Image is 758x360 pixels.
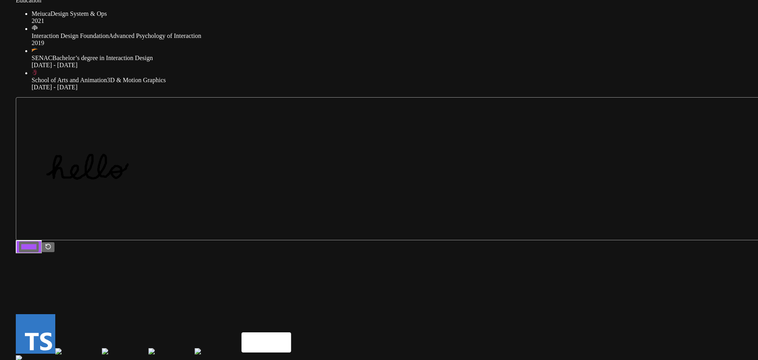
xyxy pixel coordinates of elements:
span: Advanced Psychology of Interaction [109,32,201,39]
svg: MDX [241,331,291,354]
span: Interaction Design Foundation [32,32,109,39]
span: Bachelor’s degree in Interaction Design [52,55,153,61]
span: SENAC [32,55,52,61]
img: Profile example [148,348,195,355]
img: Profile example [102,348,148,355]
span: School of Arts and Animation [32,77,107,83]
img: Profile example [55,348,102,355]
span: 3D & Motion Graphics [107,77,166,83]
img: Profile example [195,348,241,355]
span: Meiuca [32,10,51,17]
span: Design System & Ops [51,10,107,17]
